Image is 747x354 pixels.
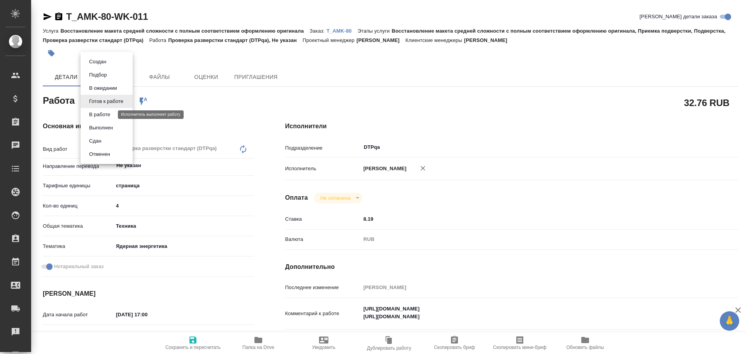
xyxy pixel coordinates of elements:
[87,58,109,66] button: Создан
[87,110,112,119] button: В работе
[87,84,119,92] button: В ожидании
[87,97,126,106] button: Готов к работе
[87,150,112,159] button: Отменен
[87,71,109,79] button: Подбор
[87,124,115,132] button: Выполнен
[87,137,103,145] button: Сдан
